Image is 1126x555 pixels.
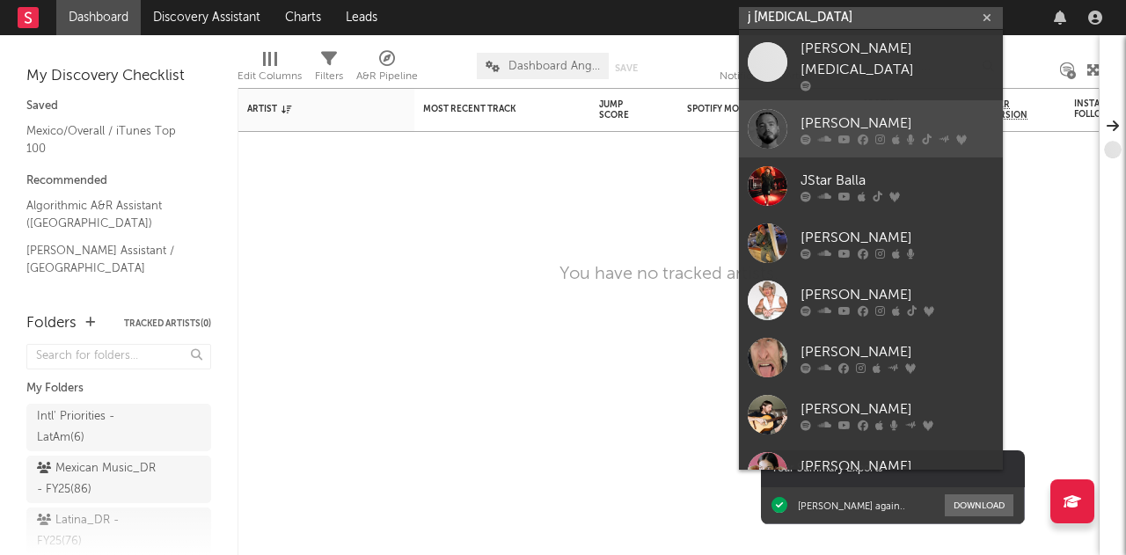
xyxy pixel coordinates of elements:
div: A&R Pipeline [356,44,418,95]
div: Recommended [26,171,211,192]
div: Filters [315,44,343,95]
div: Spotify Monthly Listeners [687,104,819,114]
div: Intl' Priorities - LatAm ( 6 ) [37,406,161,449]
a: [PERSON_NAME] [739,386,1003,443]
a: [PERSON_NAME] [739,100,1003,157]
div: Edit Columns [238,66,302,87]
a: Mexico/Overall / iTunes Top 100 [26,121,194,157]
button: Save [615,63,638,73]
a: [PERSON_NAME] [739,272,1003,329]
div: [PERSON_NAME] [801,284,994,305]
span: Dashboard Anglo [508,61,600,72]
div: Saved [26,96,211,117]
div: [PERSON_NAME] [801,341,994,362]
div: A&R Pipeline [356,66,418,87]
div: [PERSON_NAME] again.. [798,500,905,512]
a: Latina_DR - FY25(76) [26,508,211,555]
button: Tracked Artists(0) [124,319,211,328]
a: Mexican Music_DR - FY25(86) [26,456,211,503]
input: Search for folders... [26,344,211,369]
div: My Discovery Checklist [26,66,211,87]
a: [PERSON_NAME][MEDICAL_DATA] [739,30,1003,100]
div: [PERSON_NAME] [801,456,994,477]
div: Filters [315,66,343,87]
a: [PERSON_NAME] [739,443,1003,500]
div: Edit Columns [238,44,302,95]
div: [PERSON_NAME] [801,227,994,248]
div: Notifications (Artist) [720,44,812,95]
a: Intl' Priorities - LatAm(6) [26,404,211,451]
button: Download [945,494,1013,516]
div: JStar Balla [801,170,994,191]
a: Algorithmic A&R Assistant ([GEOGRAPHIC_DATA]) [26,196,194,232]
div: Artist [247,104,379,114]
div: [PERSON_NAME] [801,398,994,420]
div: [PERSON_NAME] [801,113,994,134]
div: Mexican Music_DR - FY25 ( 86 ) [37,458,161,500]
div: Folders [26,313,77,334]
a: [PERSON_NAME] [739,329,1003,386]
div: Jump Score [599,99,643,120]
a: JStar Balla [739,157,1003,215]
div: Latina_DR - FY25 ( 76 ) [37,510,161,552]
div: My Folders [26,378,211,399]
a: [PERSON_NAME] Assistant / [GEOGRAPHIC_DATA] [26,241,194,277]
a: [PERSON_NAME] [739,215,1003,272]
div: [PERSON_NAME][MEDICAL_DATA] [801,39,994,81]
div: You have no tracked artists. [559,264,779,285]
div: Notifications (Artist) [720,66,812,87]
input: Search for artists [739,7,1003,29]
div: Most Recent Track [423,104,555,114]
